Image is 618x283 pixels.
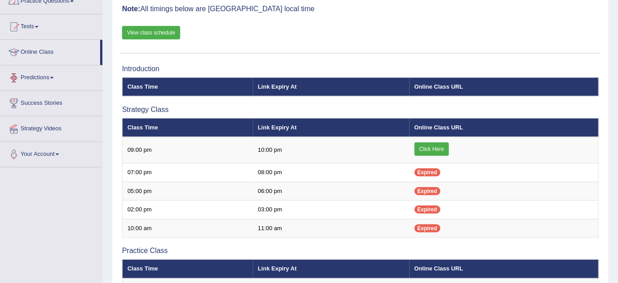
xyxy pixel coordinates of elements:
td: 11:00 am [253,219,410,238]
h3: Practice Class [122,247,599,255]
td: 07:00 pm [123,163,253,182]
td: 08:00 pm [253,163,410,182]
th: Link Expiry At [253,260,410,279]
a: Click Here [415,142,449,156]
td: 05:00 pm [123,182,253,201]
a: Tests [0,14,102,37]
th: Link Expiry At [253,77,410,96]
th: Class Time [123,260,253,279]
a: Strategy Videos [0,116,102,139]
th: Class Time [123,118,253,137]
span: Expired [415,206,440,214]
h3: All timings below are [GEOGRAPHIC_DATA] local time [122,5,599,13]
span: Expired [415,168,440,176]
a: Predictions [0,65,102,88]
th: Online Class URL [410,77,599,96]
td: 02:00 pm [123,201,253,219]
th: Online Class URL [410,118,599,137]
th: Link Expiry At [253,118,410,137]
a: Success Stories [0,91,102,113]
a: Your Account [0,142,102,164]
a: View class schedule [122,26,180,39]
td: 09:00 pm [123,137,253,163]
td: 06:00 pm [253,182,410,201]
a: Online Class [0,40,100,62]
h3: Strategy Class [122,106,599,114]
th: Class Time [123,77,253,96]
td: 03:00 pm [253,201,410,219]
span: Expired [415,187,440,195]
td: 10:00 am [123,219,253,238]
b: Note: [122,5,140,13]
h3: Introduction [122,65,599,73]
th: Online Class URL [410,260,599,279]
span: Expired [415,224,440,232]
td: 10:00 pm [253,137,410,163]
